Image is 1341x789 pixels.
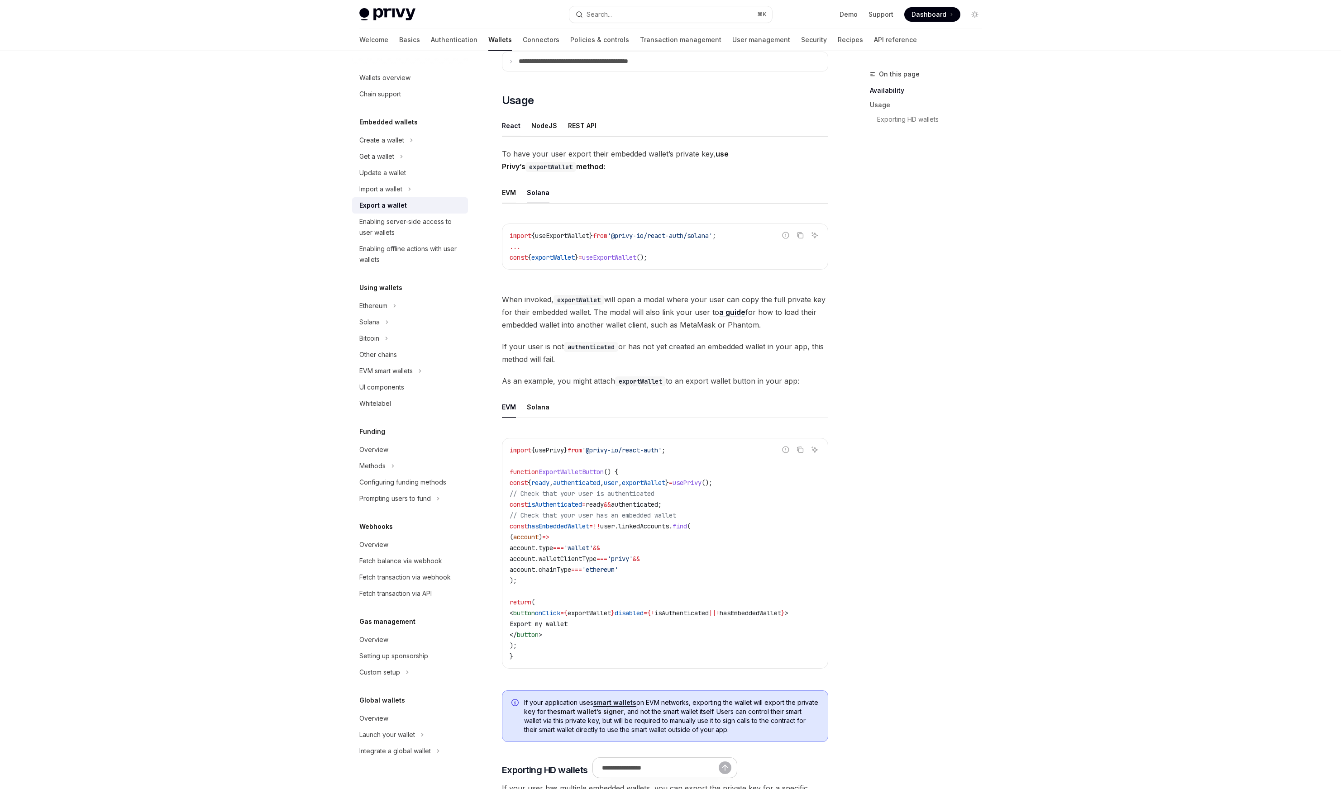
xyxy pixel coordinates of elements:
a: Overview [352,710,468,727]
a: Availability [870,83,989,98]
h5: Global wallets [359,695,405,706]
span: user [604,479,618,487]
span: . [535,544,539,552]
span: && [604,500,611,509]
a: Overview [352,632,468,648]
span: </ [510,631,517,639]
h5: Funding [359,426,385,437]
span: hasEmbeddedWallet [528,522,589,530]
span: button [513,609,535,617]
div: Overview [359,634,388,645]
button: Solana [352,314,468,330]
a: Chain support [352,86,468,102]
a: Configuring funding methods [352,474,468,490]
span: > [539,631,542,639]
img: light logo [359,8,415,21]
button: Solana [527,182,549,203]
a: smart wallets [593,699,636,707]
button: Methods [352,458,468,474]
div: Setting up sponsorship [359,651,428,661]
code: exportWallet [554,295,604,305]
code: exportWallet [525,162,576,172]
span: ; [712,232,716,240]
span: . [535,555,539,563]
span: exportWallet [622,479,665,487]
span: // Check that your user has an embedded wallet [510,511,676,519]
span: ! [651,609,654,617]
span: walletClientType [539,555,597,563]
span: If your user is not or has not yet created an embedded wallet in your app, this method will fail. [502,340,828,366]
a: Connectors [523,29,559,51]
button: React [502,115,520,136]
span: exportWallet [531,253,575,261]
span: ⌘ K [757,11,767,18]
a: Overview [352,442,468,458]
span: account [513,533,539,541]
h5: Gas management [359,616,415,627]
a: Welcome [359,29,388,51]
button: Report incorrect code [780,444,792,456]
span: usePrivy [673,479,702,487]
span: '@privy-io/react-auth' [582,446,662,454]
div: Import a wallet [359,184,402,195]
span: { [528,253,531,261]
a: Fetch balance via webhook [352,553,468,569]
span: = [589,522,593,530]
a: UI components [352,379,468,395]
span: import [510,446,531,454]
button: Report incorrect code [780,229,792,241]
span: isAuthenticated [654,609,709,617]
span: } [589,232,593,240]
button: EVM [502,396,516,418]
button: Import a wallet [352,181,468,197]
a: Fetch transaction via webhook [352,569,468,585]
span: ) [539,533,542,541]
button: Bitcoin [352,330,468,347]
button: Ask AI [809,229,821,241]
span: ( [531,598,535,606]
a: Other chains [352,347,468,363]
span: ; [662,446,665,454]
a: Recipes [838,29,863,51]
span: ExportWalletButton [539,468,604,476]
span: from [593,232,607,240]
div: Custom setup [359,667,400,678]
span: . [615,522,618,530]
a: Exporting HD wallets [870,112,989,127]
span: (); [702,479,712,487]
div: Export a wallet [359,200,407,211]
span: !! [593,522,600,530]
span: isAuthenticated [528,500,582,509]
span: => [542,533,549,541]
span: onClick [535,609,560,617]
div: Overview [359,444,388,455]
span: = [669,479,673,487]
span: account [510,555,535,563]
div: Ethereum [359,300,387,311]
span: . [669,522,673,530]
span: useExportWallet [582,253,636,261]
a: Setting up sponsorship [352,648,468,664]
div: Prompting users to fund [359,493,431,504]
button: EVM [502,182,516,203]
div: Overview [359,713,388,724]
div: Update a wallet [359,167,406,178]
a: Security [801,29,827,51]
span: user [600,522,615,530]
svg: Info [511,699,520,708]
span: ( [510,533,513,541]
span: } [564,446,568,454]
code: exportWallet [615,376,666,386]
span: ! [716,609,720,617]
button: Create a wallet [352,132,468,148]
span: Export my wallet [510,620,568,628]
span: useExportWallet [535,232,589,240]
a: Demo [840,10,858,19]
span: () { [604,468,618,476]
div: Search... [587,9,612,20]
span: const [510,522,528,530]
strong: smart wallet’s signer [557,708,624,715]
button: REST API [568,115,597,136]
span: When invoked, will open a modal where your user can copy the full private key for their embedded ... [502,293,828,331]
span: && [593,544,600,552]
